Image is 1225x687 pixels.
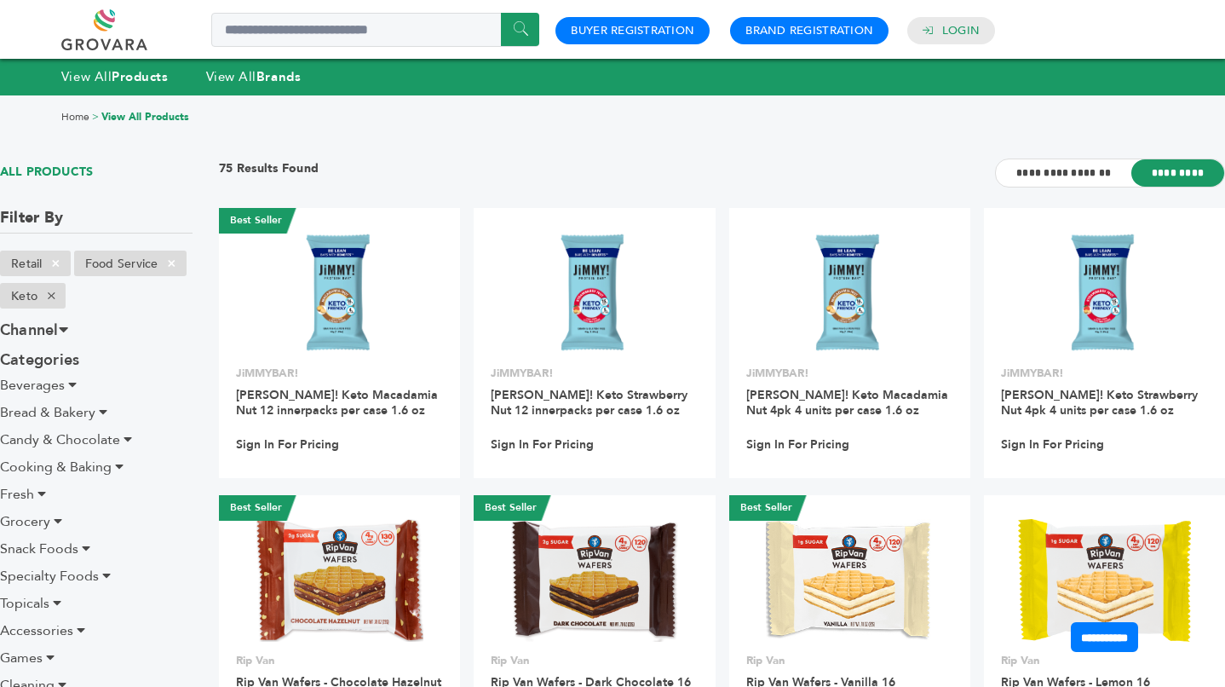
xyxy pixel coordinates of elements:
[101,110,189,124] a: View All Products
[746,437,849,453] a: Sign In For Pricing
[92,110,99,124] span: >
[219,160,319,187] h3: 75 Results Found
[42,253,70,274] span: ×
[211,13,539,47] input: Search a product or brand...
[942,23,980,38] a: Login
[745,23,873,38] a: Brand Registration
[746,387,948,419] a: [PERSON_NAME]! Keto Macadamia Nut 4pk 4 units per case 1.6 oz
[61,110,89,124] a: Home
[158,253,186,274] span: ×
[112,68,168,85] strong: Products
[236,387,438,419] a: [PERSON_NAME]! Keto Macadamia Nut 12 innerpacks per case 1.6 oz
[1001,387,1198,419] a: [PERSON_NAME]! Keto Strawberry Nut 4pk 4 units per case 1.6 oz
[491,366,698,381] p: JiMMYBAR!
[1001,366,1208,381] p: JiMMYBAR!
[61,68,169,85] a: View AllProducts
[491,387,687,419] a: [PERSON_NAME]! Keto Strawberry Nut 12 innerpacks per case 1.6 oz
[236,653,443,668] p: Rip Van
[1018,519,1192,642] img: Rip Van Wafers - Lemon 16 innerpacks per case 0.8 oz
[553,232,636,355] img: JiMMY! Keto Strawberry Nut 12 innerpacks per case 1.6 oz
[236,366,443,381] p: JiMMYBAR!
[746,366,953,381] p: JiMMYBAR!
[746,653,953,668] p: Rip Van
[1001,653,1208,668] p: Rip Van
[74,251,187,276] li: Food Service
[1063,232,1146,355] img: JiMMY! Keto Strawberry Nut 4pk 4 units per case 1.6 oz
[206,68,302,85] a: View AllBrands
[37,286,66,306] span: ×
[298,232,382,355] img: JiMMY! Keto Macadamia Nut 12 innerpacks per case 1.6 oz
[808,232,891,355] img: JiMMY! Keto Macadamia Nut 4pk 4 units per case 1.6 oz
[256,519,423,642] img: Rip Van Wafers - Chocolate Hazelnut 16 innerpacks per case 0.8 oz
[491,437,594,453] a: Sign In For Pricing
[491,653,698,668] p: Rip Van
[1001,437,1104,453] a: Sign In For Pricing
[571,23,694,38] a: Buyer Registration
[236,437,339,453] a: Sign In For Pricing
[256,68,301,85] strong: Brands
[766,519,933,642] img: Rip Van Wafers - Vanilla 16 innerpacks per case 0.8 oz
[511,519,678,642] img: Rip Van Wafers - Dark Chocolate 16 innerpacks per case 0.8 oz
